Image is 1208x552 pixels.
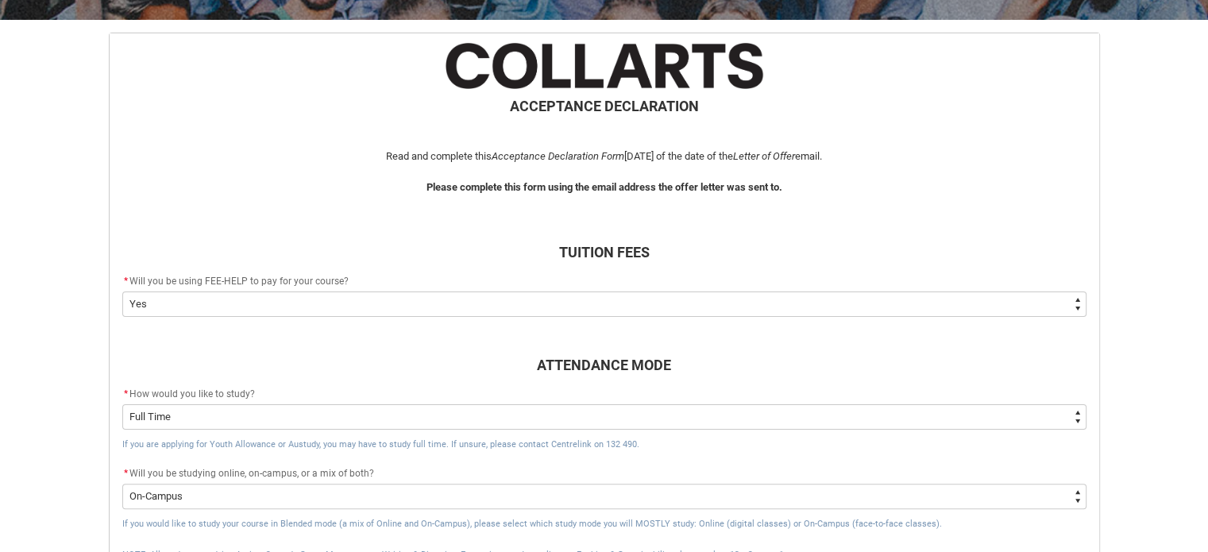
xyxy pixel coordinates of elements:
b: TUITION FEES [559,244,650,261]
span: Will you be studying online, on-campus, or a mix of both? [129,468,374,479]
img: CollartsLargeTitle [446,43,763,89]
b: Please complete this form using the email address the offer letter was sent to. [426,181,782,193]
abbr: required [124,468,128,479]
i: Letter of Offer [733,150,795,162]
b: ATTENDANCE MODE [537,357,671,373]
p: Read and complete this [DATE] of the date of the email. [122,149,1086,164]
i: Acceptance Declaration [492,150,599,162]
h2: ACCEPTANCE DECLARATION [122,95,1086,117]
abbr: required [124,388,128,400]
abbr: required [124,276,128,287]
span: How would you like to study? [129,388,255,400]
span: If you are applying for Youth Allowance or Austudy, you may have to study full time. If unsure, p... [122,439,639,450]
span: Will you be using FEE-HELP to pay for your course? [129,276,349,287]
span: If you would like to study your course in Blended mode (a mix of Online and On-Campus), please se... [122,519,942,529]
i: Form [601,150,624,162]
